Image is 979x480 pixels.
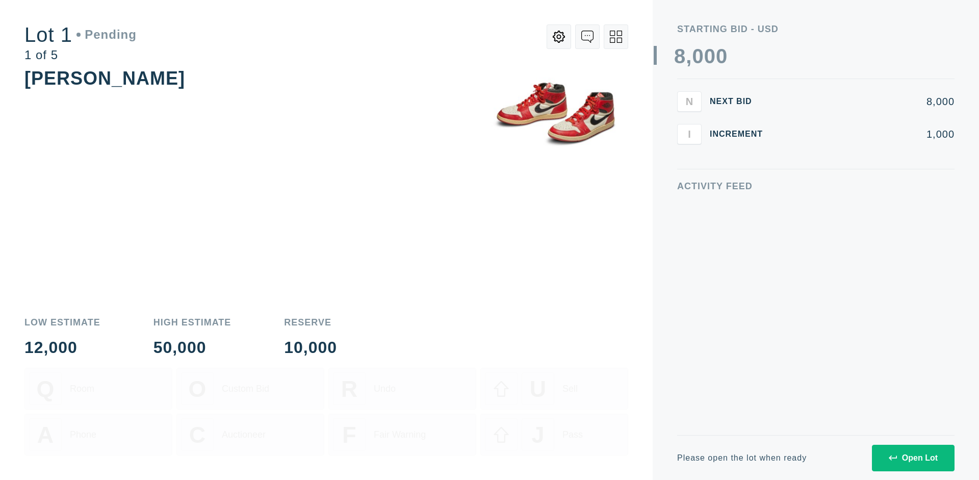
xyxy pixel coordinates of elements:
div: 1,000 [779,129,955,139]
div: Activity Feed [677,182,955,191]
div: Pending [76,29,137,41]
div: Lot 1 [24,24,137,45]
div: 0 [692,46,704,66]
div: 8 [674,46,686,66]
div: Next Bid [710,97,771,106]
div: 1 of 5 [24,49,137,61]
div: Low Estimate [24,318,100,327]
div: Please open the lot when ready [677,454,807,462]
div: 12,000 [24,339,100,356]
div: 10,000 [284,339,337,356]
button: I [677,124,702,144]
div: , [686,46,692,250]
div: 50,000 [153,339,231,356]
span: I [688,128,691,140]
div: 8,000 [779,96,955,107]
div: Increment [710,130,771,138]
div: [PERSON_NAME] [24,68,185,89]
div: 0 [704,46,716,66]
div: Reserve [284,318,337,327]
div: High Estimate [153,318,231,327]
button: Open Lot [872,445,955,471]
span: N [686,95,693,107]
div: Starting Bid - USD [677,24,955,34]
div: 0 [716,46,728,66]
button: N [677,91,702,112]
div: Open Lot [889,453,938,463]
